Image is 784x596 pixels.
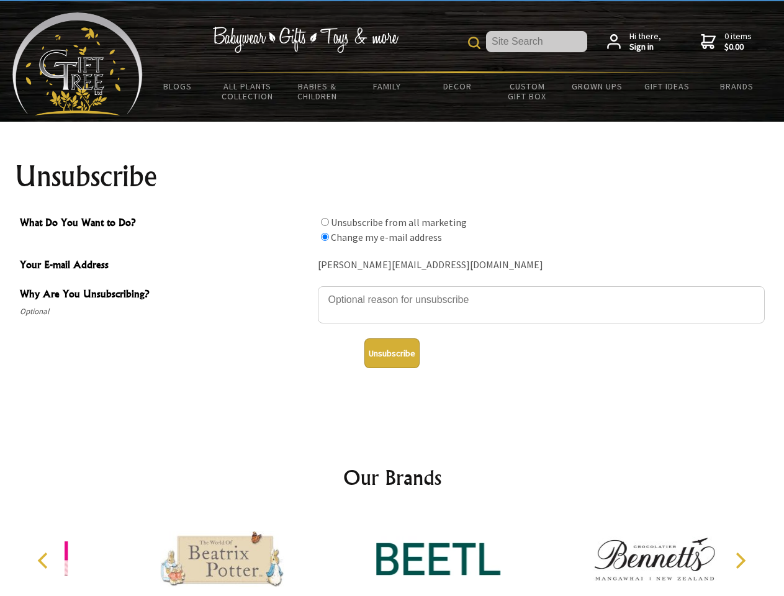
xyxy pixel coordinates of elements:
span: What Do You Want to Do? [20,215,312,233]
a: BLOGS [143,73,213,99]
a: 0 items$0.00 [701,31,752,53]
strong: $0.00 [724,42,752,53]
input: What Do You Want to Do? [321,233,329,241]
a: All Plants Collection [213,73,283,109]
div: [PERSON_NAME][EMAIL_ADDRESS][DOMAIN_NAME] [318,256,765,275]
button: Next [726,547,754,574]
a: Hi there,Sign in [607,31,661,53]
label: Unsubscribe from all marketing [331,216,467,228]
a: Brands [702,73,772,99]
h1: Unsubscribe [15,161,770,191]
label: Change my e-mail address [331,231,442,243]
a: Babies & Children [282,73,353,109]
span: 0 items [724,30,752,53]
input: Site Search [486,31,587,52]
span: Optional [20,304,312,319]
a: Decor [422,73,492,99]
textarea: Why Are You Unsubscribing? [318,286,765,323]
img: product search [468,37,480,49]
strong: Sign in [629,42,661,53]
a: Family [353,73,423,99]
a: Grown Ups [562,73,632,99]
button: Unsubscribe [364,338,420,368]
a: Custom Gift Box [492,73,562,109]
a: Gift Ideas [632,73,702,99]
span: Hi there, [629,31,661,53]
span: Why Are You Unsubscribing? [20,286,312,304]
h2: Our Brands [25,463,760,492]
button: Previous [31,547,58,574]
img: Babyware - Gifts - Toys and more... [12,12,143,115]
span: Your E-mail Address [20,257,312,275]
input: What Do You Want to Do? [321,218,329,226]
img: Babywear - Gifts - Toys & more [212,27,399,53]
